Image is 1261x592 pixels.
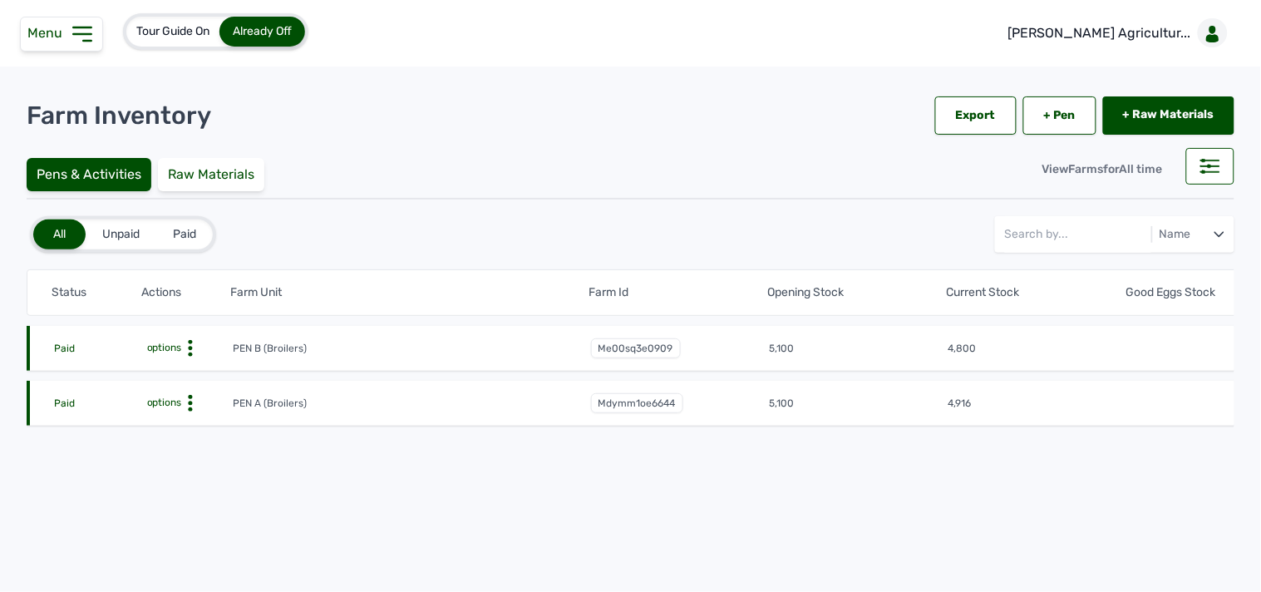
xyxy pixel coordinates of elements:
span: Menu [27,25,69,41]
th: Current Stock [946,284,1125,302]
td: 4,800 [948,341,1126,358]
span: options [144,342,182,353]
input: Search by... [1005,216,1151,253]
div: Unpaid [86,220,156,249]
div: Name [1156,226,1195,243]
th: Actions [140,284,230,302]
th: Farm Id [588,284,766,302]
a: + Raw Materials [1103,96,1234,135]
span: Already Off [233,24,292,38]
span: Tour Guide On [136,24,209,38]
div: Export [935,96,1017,135]
div: All [33,220,86,249]
a: + Pen [1023,96,1096,135]
td: PEN A (Broilers) [232,396,589,412]
th: Farm Unit [229,284,588,302]
span: me00sq3e0909 [591,338,681,358]
p: Farm Inventory [27,101,211,131]
td: 4,916 [948,396,1126,412]
th: Opening Stock [767,284,946,302]
td: PEN B (Broilers) [232,341,589,358]
a: [PERSON_NAME] Agricultur... [995,10,1234,57]
td: Paid [53,396,143,412]
div: Paid [156,220,213,249]
p: [PERSON_NAME] Agricultur... [1008,23,1191,43]
span: Farms [1069,162,1104,176]
div: Raw Materials [158,158,264,191]
span: options [144,397,182,408]
td: 5,100 [769,341,948,358]
span: mdymm1oe6644 [591,393,683,413]
th: Status [51,284,140,302]
td: 5,100 [769,396,948,412]
td: Paid [53,341,143,358]
div: Pens & Activities [27,158,151,191]
div: View for All time [1029,151,1176,188]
